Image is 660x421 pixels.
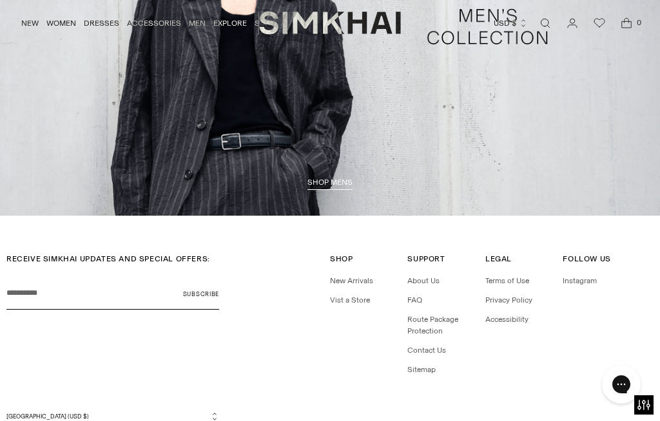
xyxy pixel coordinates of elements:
a: Sitemap [407,365,436,374]
span: shop mens [307,178,353,187]
a: MEN [189,9,206,37]
a: Terms of Use [485,276,529,285]
a: Open cart modal [614,10,639,36]
a: Route Package Protection [407,315,458,335]
a: Contact Us [407,346,446,355]
a: Go to the account page [559,10,585,36]
button: Subscribe [183,277,219,310]
span: Legal [485,254,512,263]
a: Open search modal [532,10,558,36]
button: [GEOGRAPHIC_DATA] (USD $) [6,411,219,421]
a: Privacy Policy [485,295,532,304]
a: shop mens [307,178,353,191]
span: Shop [330,254,353,263]
a: EXPLORE [213,9,247,37]
a: DRESSES [84,9,119,37]
a: FAQ [407,295,422,304]
iframe: Gorgias live chat messenger [596,360,647,408]
button: USD $ [494,9,528,37]
a: Instagram [563,276,597,285]
span: Follow Us [563,254,610,263]
a: Vist a Store [330,295,370,304]
a: About Us [407,276,440,285]
a: Wishlist [587,10,612,36]
a: Accessibility [485,315,529,324]
a: NEW [21,9,39,37]
span: 0 [633,17,645,28]
a: ACCESSORIES [127,9,181,37]
a: New Arrivals [330,276,373,285]
a: WOMEN [46,9,76,37]
span: RECEIVE SIMKHAI UPDATES AND SPECIAL OFFERS: [6,254,210,263]
a: SIMKHAI [259,10,401,35]
span: Support [407,254,445,263]
a: SALE [255,9,274,37]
